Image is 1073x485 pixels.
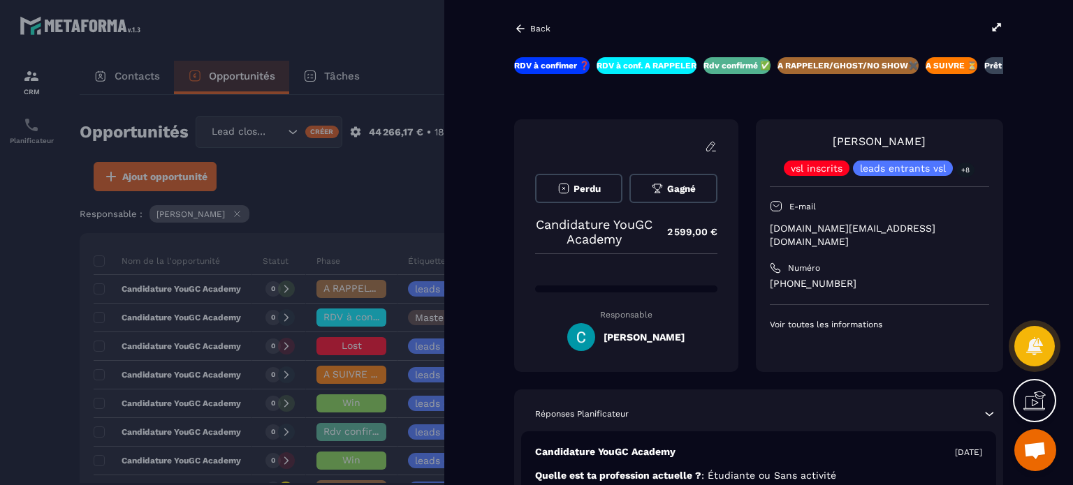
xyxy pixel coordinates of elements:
span: : Étudiante ou Sans activité [701,470,836,481]
p: E-mail [789,201,816,212]
div: Ouvrir le chat [1014,429,1056,471]
a: [PERSON_NAME] [833,135,926,148]
p: Candidature YouGC Academy [535,445,676,458]
span: Perdu [574,184,601,194]
p: leads entrants vsl [860,163,946,173]
button: Perdu [535,174,622,203]
p: Réponses Planificateur [535,408,629,419]
p: Numéro [788,262,820,274]
button: Gagné [629,174,717,203]
h5: [PERSON_NAME] [604,331,685,343]
p: Prêt à acheter 🎰 [984,60,1055,71]
p: RDV à conf. A RAPPELER [597,60,696,71]
span: Gagné [667,184,696,194]
p: +8 [956,163,975,177]
p: Candidature YouGC Academy [535,217,653,246]
p: Back [530,24,550,33]
p: [PHONE_NUMBER] [770,277,989,290]
p: Responsable [535,310,717,320]
p: 2 599,00 € [653,218,717,246]
p: [DATE] [955,447,982,458]
p: [DOMAIN_NAME][EMAIL_ADDRESS][DOMAIN_NAME] [770,222,989,248]
p: A SUIVRE ⏳ [926,60,977,71]
p: A RAPPELER/GHOST/NO SHOW✖️ [778,60,919,71]
p: RDV à confimer ❓ [514,60,590,71]
p: Quelle est ta profession actuelle ? [535,469,982,482]
p: vsl inscrits [791,163,842,173]
p: Rdv confirmé ✅ [703,60,771,71]
p: Voir toutes les informations [770,319,989,330]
